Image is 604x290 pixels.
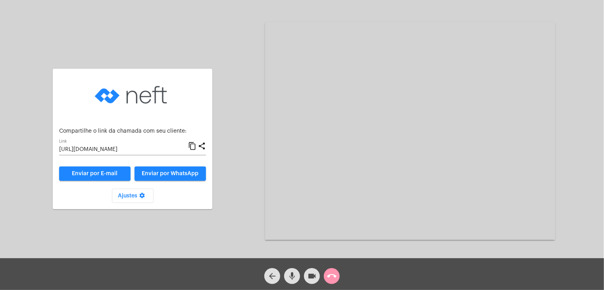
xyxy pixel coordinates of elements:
button: Enviar por WhatsApp [135,166,206,181]
button: Ajustes [112,189,154,203]
span: Enviar por WhatsApp [142,171,199,176]
span: Enviar por E-mail [72,171,118,176]
img: logo-neft-novo-2.png [93,75,172,115]
p: Compartilhe o link da chamada com seu cliente: [59,128,206,134]
mat-icon: content_copy [188,141,196,151]
a: Enviar por E-mail [59,166,131,181]
mat-icon: arrow_back [267,271,277,281]
mat-icon: share [198,141,206,151]
span: Ajustes [118,193,147,199]
mat-icon: settings [138,192,147,202]
mat-icon: mic [287,271,297,281]
mat-icon: videocam [307,271,317,281]
mat-icon: call_end [327,271,337,281]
